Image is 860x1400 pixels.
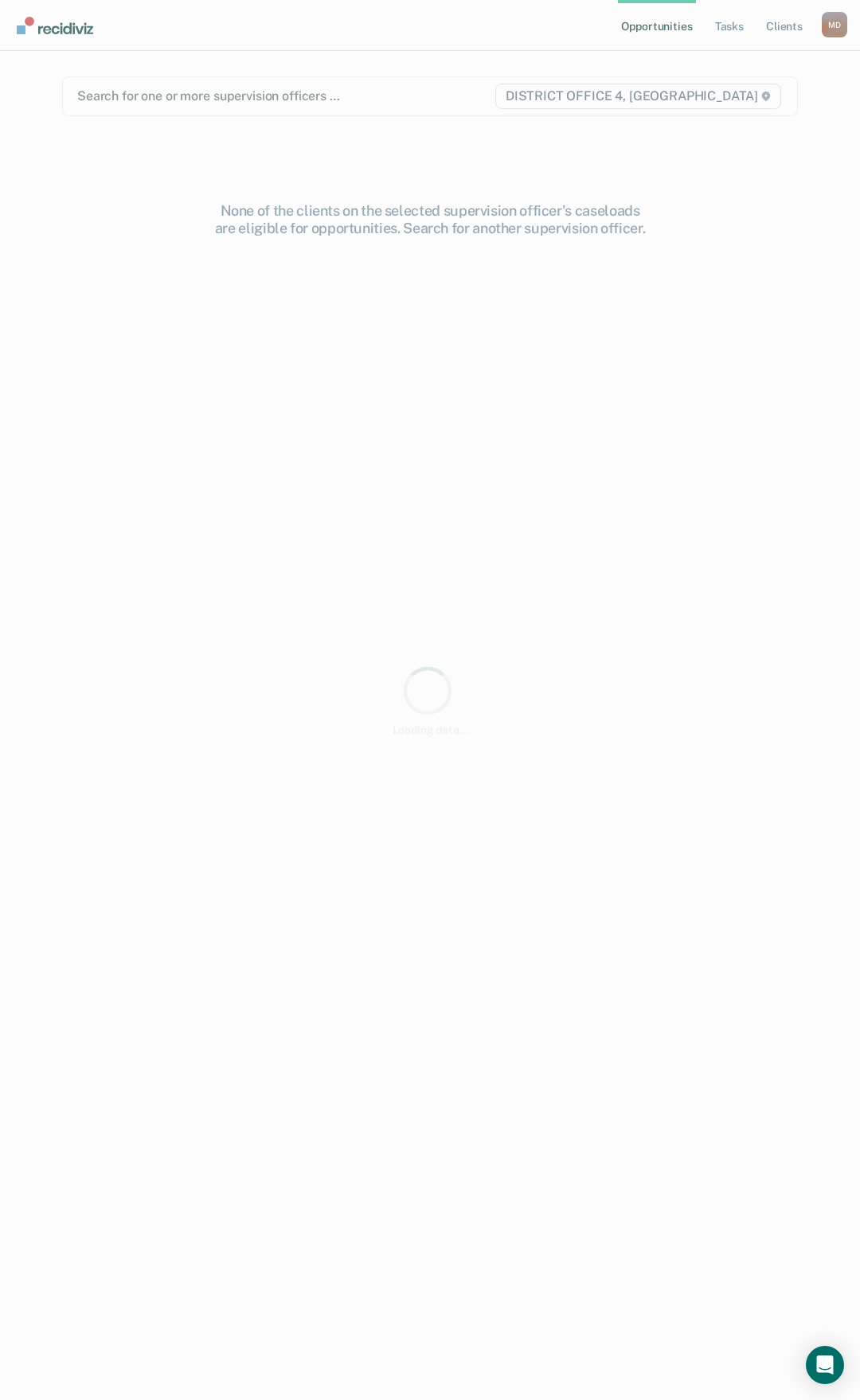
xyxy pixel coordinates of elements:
[806,1346,844,1384] div: Open Intercom Messenger
[175,202,685,236] div: None of the clients on the selected supervision officer's caseloads are eligible for opportunitie...
[822,12,847,37] button: Profile dropdown button
[495,84,781,109] span: DISTRICT OFFICE 4, [GEOGRAPHIC_DATA]
[17,17,93,34] img: Recidiviz
[822,12,847,37] div: M D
